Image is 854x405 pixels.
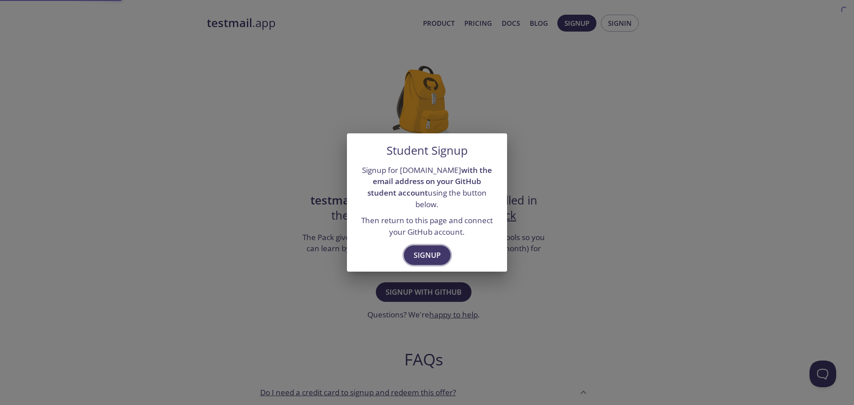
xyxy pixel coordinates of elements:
[358,215,496,237] p: Then return to this page and connect your GitHub account.
[387,144,468,157] h5: Student Signup
[414,249,441,261] span: Signup
[404,245,451,265] button: Signup
[367,165,492,198] strong: with the email address on your GitHub student account
[358,164,496,210] p: Signup for [DOMAIN_NAME] using the button below.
